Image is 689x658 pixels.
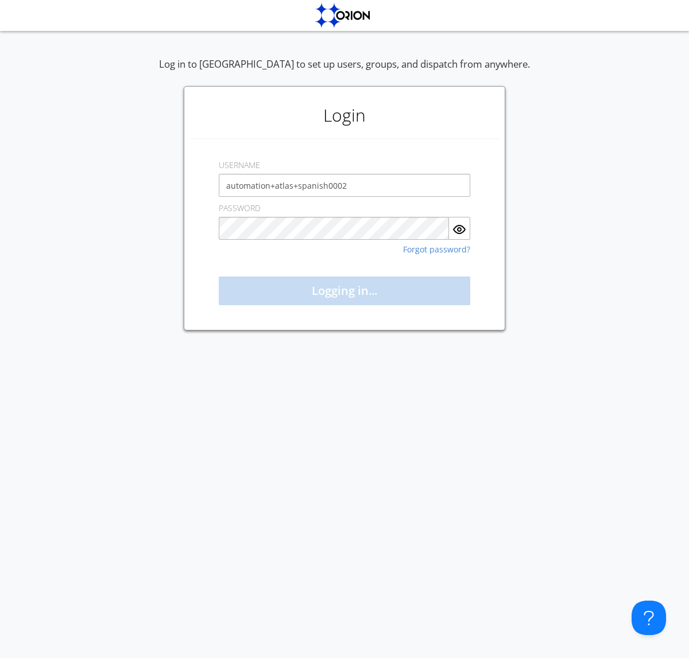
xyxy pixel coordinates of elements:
div: Log in to [GEOGRAPHIC_DATA] to set up users, groups, and dispatch from anywhere. [159,57,530,86]
a: Forgot password? [403,246,470,254]
img: eye.svg [452,223,466,236]
label: PASSWORD [219,203,261,214]
input: Password [219,217,449,240]
iframe: Toggle Customer Support [632,601,666,635]
button: Logging in... [219,277,470,305]
h1: Login [190,92,499,138]
button: Show Password [449,217,470,240]
label: USERNAME [219,159,260,171]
